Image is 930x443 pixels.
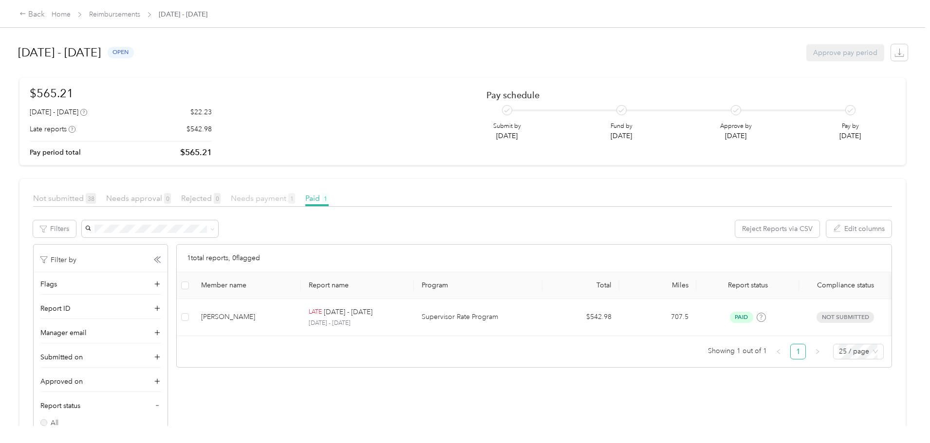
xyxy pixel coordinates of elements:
[807,281,884,289] span: Compliance status
[301,272,414,299] th: Report name
[839,122,861,131] p: Pay by
[493,122,521,131] p: Submit by
[193,272,301,299] th: Member name
[40,401,80,411] span: Report status
[40,255,76,265] p: Filter by
[611,131,632,141] p: [DATE]
[735,220,819,237] button: Reject Reports via CSV
[839,131,861,141] p: [DATE]
[30,147,81,158] p: Pay period total
[309,308,322,317] p: LATE
[817,312,874,323] span: Not submitted
[414,272,542,299] th: Program
[322,193,329,204] span: 1
[40,328,87,338] span: Manager email
[730,312,753,323] span: paid
[627,281,688,289] div: Miles
[619,299,696,336] td: 707.5
[493,131,521,141] p: [DATE]
[414,299,542,336] td: Supervisor Rate Program
[86,193,96,204] span: 38
[810,344,825,359] li: Next Page
[791,344,805,359] a: 1
[550,281,612,289] div: Total
[30,124,75,134] div: Late reports
[190,107,212,117] p: $22.23
[186,124,212,134] p: $542.98
[720,131,752,141] p: [DATE]
[288,193,295,204] span: 1
[839,344,878,359] span: 25 / page
[214,193,221,204] span: 0
[833,344,884,359] div: Page Size
[771,344,786,359] li: Previous Page
[771,344,786,359] button: left
[181,194,221,203] span: Rejected
[30,85,212,102] h1: $565.21
[810,344,825,359] button: right
[704,281,791,289] span: Report status
[159,9,207,19] span: [DATE] - [DATE]
[40,352,83,362] span: Submitted on
[52,10,71,18] a: Home
[201,281,293,289] div: Member name
[33,220,76,237] button: Filters
[40,279,57,289] span: Flags
[180,146,212,159] p: $565.21
[40,418,161,428] label: All
[542,299,619,336] td: $542.98
[776,349,781,354] span: left
[309,319,406,328] p: [DATE] - [DATE]
[33,194,96,203] span: Not submitted
[201,312,293,322] div: [PERSON_NAME]
[18,41,101,64] h1: [DATE] - [DATE]
[790,344,806,359] li: 1
[164,193,171,204] span: 0
[108,47,134,58] span: open
[815,349,820,354] span: right
[40,376,83,387] span: Approved on
[177,245,892,272] div: 1 total reports, 0 flagged
[40,303,71,314] span: Report ID
[305,194,329,203] span: Paid
[89,10,140,18] a: Reimbursements
[875,389,930,443] iframe: Everlance-gr Chat Button Frame
[708,344,767,358] span: Showing 1 out of 1
[231,194,295,203] span: Needs payment
[106,194,171,203] span: Needs approval
[826,220,892,237] button: Edit columns
[611,122,632,131] p: Fund by
[324,307,372,318] p: [DATE] - [DATE]
[19,9,45,20] div: Back
[486,90,878,100] h2: Pay schedule
[30,107,87,117] div: [DATE] - [DATE]
[422,312,535,322] p: Supervisor Rate Program
[720,122,752,131] p: Approve by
